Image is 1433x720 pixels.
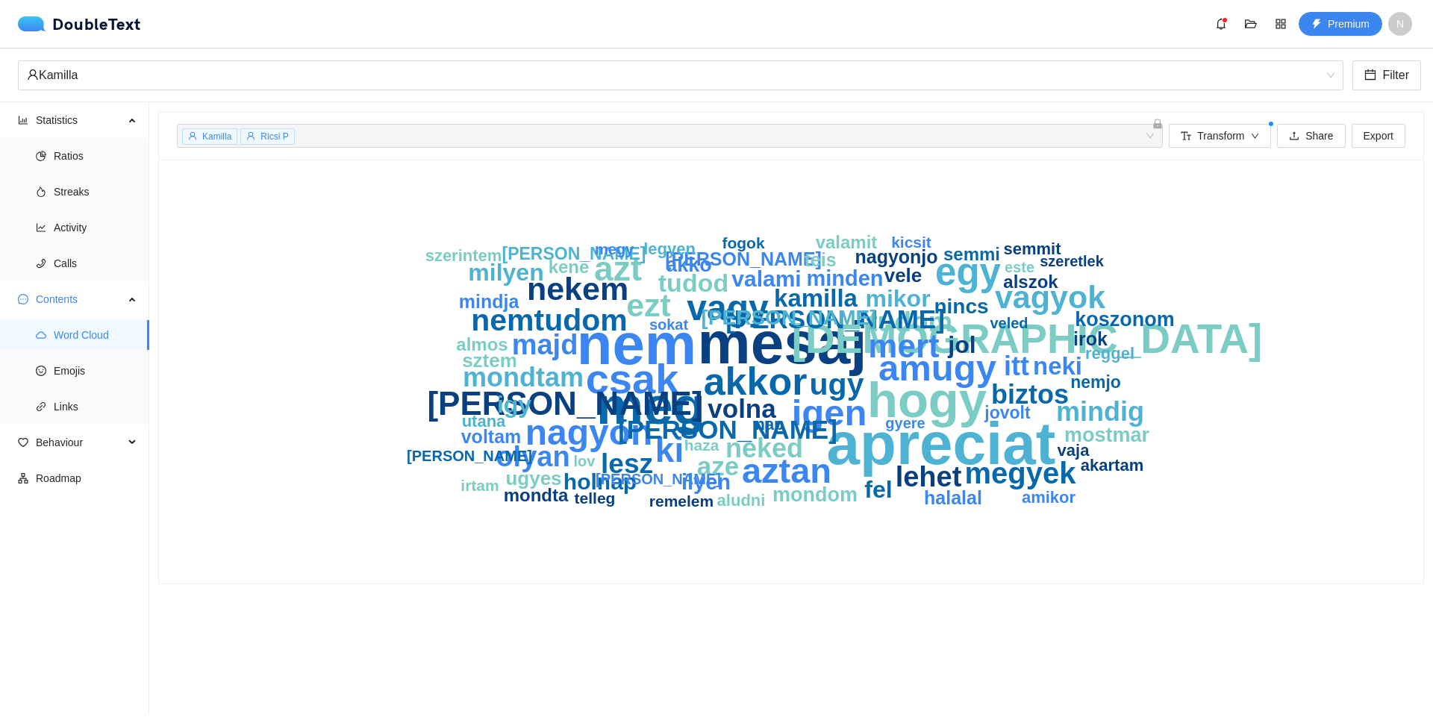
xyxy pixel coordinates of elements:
[1277,124,1345,148] button: uploadShare
[1064,424,1150,446] text: mostmar
[1364,128,1393,144] span: Export
[1352,60,1421,90] button: calendarFilter
[943,244,1000,264] text: semmi
[725,304,945,334] text: [PERSON_NAME]
[246,131,255,140] span: user
[1152,119,1163,129] span: lock
[924,487,982,508] text: halalal
[27,69,39,81] span: user
[1033,352,1082,380] text: neki
[462,349,517,372] text: sztem
[991,379,1069,410] text: biztos
[665,248,822,269] text: [PERSON_NAME]
[1081,456,1143,475] text: akartam
[54,177,137,207] span: Streaks
[505,467,561,489] text: ugyes
[1328,16,1370,32] span: Premium
[549,257,590,277] text: kene
[504,485,569,505] text: mondta
[1040,253,1104,269] text: szeretlek
[36,366,46,376] span: smile
[855,246,937,267] text: nagyonjo
[27,61,1321,90] div: Kamilla
[1073,328,1108,349] text: irok
[655,431,684,469] text: ki
[188,131,197,140] span: user
[1269,12,1293,36] button: appstore
[792,392,867,433] text: igen
[527,271,628,307] text: nekem
[1058,441,1090,460] text: vaja
[891,234,931,251] text: kicsit
[1005,259,1034,275] text: este
[425,246,502,265] text: szerintem
[36,330,46,340] span: cloud
[1070,372,1121,392] text: nemjo
[643,240,696,258] text: legyen
[1075,308,1175,331] text: koszonom
[577,311,696,377] text: nem
[1382,66,1409,84] span: Filter
[427,385,702,422] text: [PERSON_NAME]
[54,248,137,278] span: Calls
[1022,488,1076,507] text: amikor
[502,244,646,263] text: [PERSON_NAME]
[742,451,831,490] text: aztan
[18,437,28,448] span: heart
[36,222,46,233] span: line-chart
[27,61,1334,90] span: Kamilla
[574,453,596,469] text: lov
[525,413,653,452] text: nagyon
[704,360,808,403] text: akkor
[995,279,1105,315] text: vagyok
[18,16,52,31] img: logo
[702,306,877,329] text: [PERSON_NAME]
[717,491,766,510] text: aludni
[816,232,878,252] text: valamit
[36,105,124,135] span: Statistics
[601,448,653,479] text: lesz
[687,288,769,328] text: vagy
[867,372,987,428] text: hogy
[1197,128,1244,144] span: Transform
[202,131,231,142] span: Kamilla
[54,213,137,242] span: Activity
[54,392,137,422] span: Links
[884,264,922,287] text: vele
[456,334,508,354] text: almos
[722,234,764,251] text: fogok
[596,471,721,487] text: [PERSON_NAME]
[1289,131,1299,143] span: upload
[618,415,837,444] text: [PERSON_NAME]
[698,310,867,376] text: mesaj
[1240,18,1262,30] span: folder-open
[459,291,520,312] text: mindja
[54,320,137,350] span: Word Cloud
[512,329,578,360] text: majd
[1085,344,1134,363] text: reggel
[755,415,784,433] text: nap
[36,258,46,269] span: phone
[1352,124,1405,148] button: Export
[810,367,864,401] text: ugy
[868,328,940,364] text: mert
[407,448,532,464] text: [PERSON_NAME]
[18,294,28,304] span: message
[1270,18,1292,30] span: appstore
[934,295,988,318] text: nincs
[1364,69,1376,83] span: calendar
[1305,128,1333,144] span: Share
[827,410,1056,477] text: apreciat
[1210,18,1232,30] span: bell
[595,241,634,257] text: megy
[1169,124,1271,148] button: font-sizeTransformdown
[461,426,522,447] text: voltam
[468,259,543,286] text: milyen
[725,433,803,463] text: neked
[1251,132,1260,142] span: down
[681,470,731,494] text: ilyen
[575,489,616,507] text: telleg
[1004,351,1029,381] text: itt
[984,403,1031,422] text: jovolt
[1181,131,1191,143] span: font-size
